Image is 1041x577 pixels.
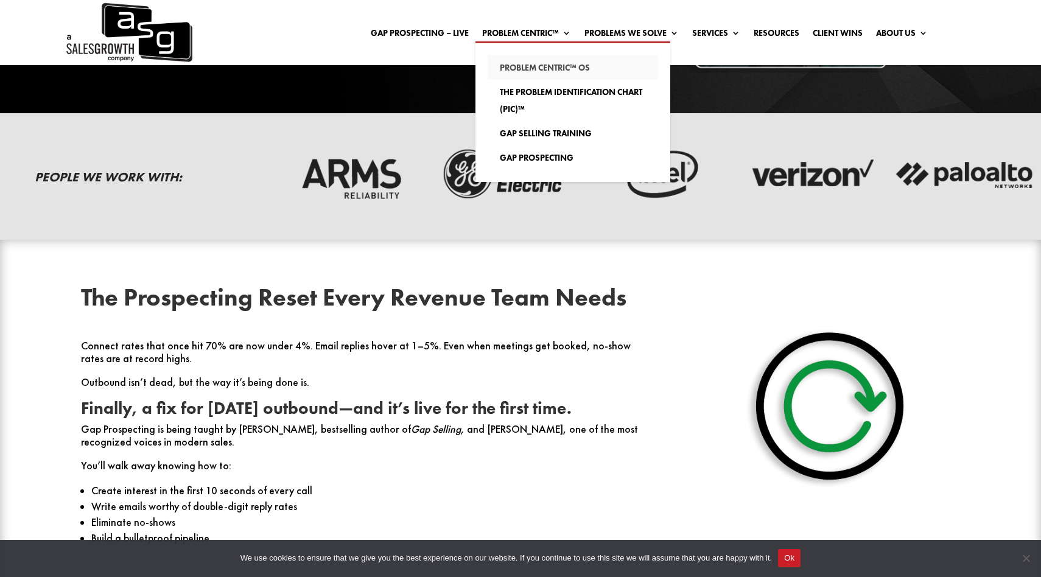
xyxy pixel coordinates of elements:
button: Ok [778,549,801,567]
a: Client Wins [813,29,863,42]
p: Connect rates that once hit 70% are now under 4%. Email replies hover at 1–5%. Even when meetings... [81,340,651,376]
li: Create interest in the first 10 seconds of every call [91,483,651,498]
li: Eliminate no-shows [91,514,651,530]
a: Problems We Solve [584,29,679,42]
a: Gap Selling Training [488,121,658,145]
a: About Us [876,29,928,42]
a: Services [692,29,740,42]
img: arms-reliability-logo-dark [281,146,422,203]
strong: Finally, a fix for [DATE] outbound—and it’s live for the first time. [81,397,572,419]
p: Outbound isn’t dead, but the way it’s being done is. [81,376,651,400]
a: Resources [754,29,799,42]
p: Gap Prospecting is being taught by [PERSON_NAME], bestselling author of , and [PERSON_NAME], one ... [81,423,651,460]
a: The Problem Identification Chart (PIC)™ [488,80,658,121]
img: palato-networks-logo-dark [894,146,1036,203]
img: ge-logo-dark [434,146,575,203]
img: verizon-logo-dark [741,146,882,203]
h2: The Prospecting Reset Every Revenue Team Needs [81,285,651,316]
a: Gap Prospecting [488,145,658,170]
li: Build a bulletproof pipeline [91,530,651,546]
a: Gap Prospecting – LIVE [371,29,469,42]
span: We use cookies to ensure that we give you the best experience on our website. If you continue to ... [240,552,772,564]
li: Write emails worthy of double-digit reply rates [91,498,651,514]
a: Problem Centric™ OS [488,55,658,80]
a: Problem Centric™ [482,29,571,42]
img: Reset Flat Shadow [708,285,952,529]
em: Gap Selling [411,422,461,436]
span: No [1020,552,1032,564]
p: You’ll walk away knowing how to: [81,460,651,483]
